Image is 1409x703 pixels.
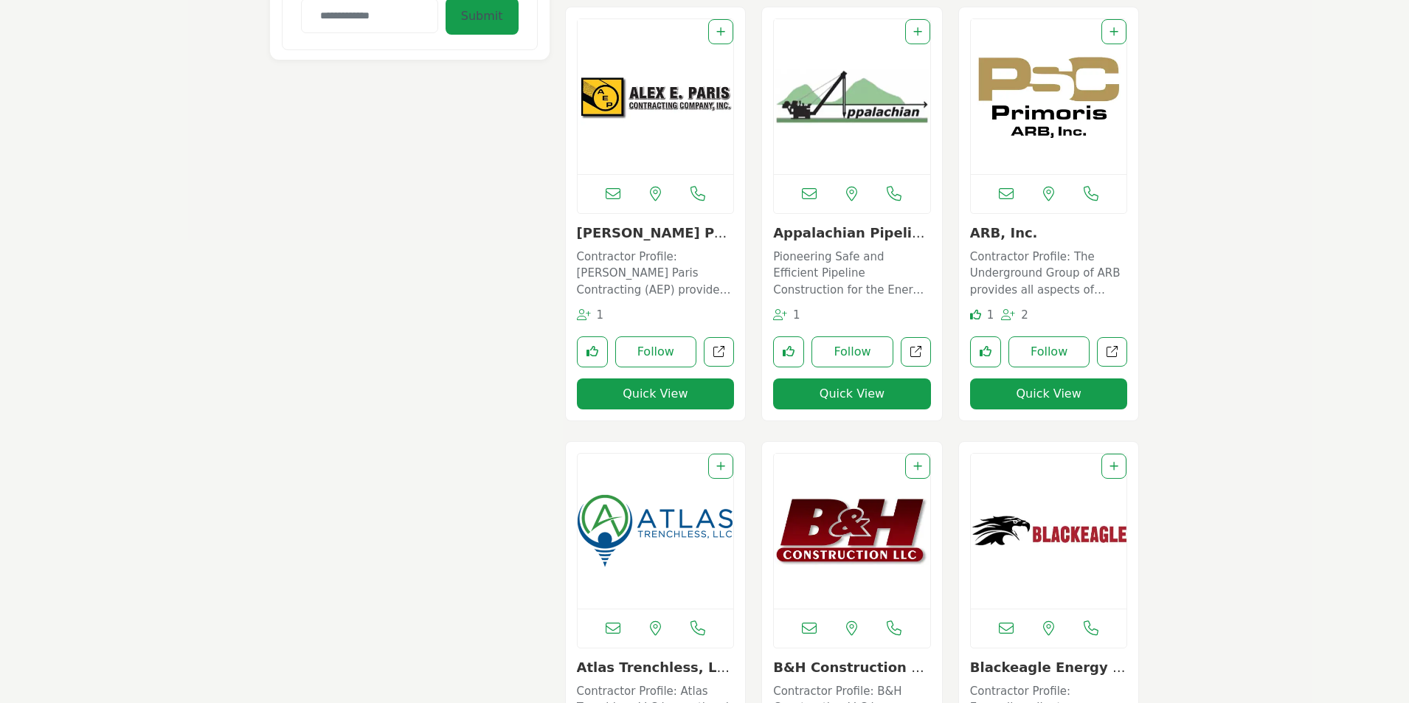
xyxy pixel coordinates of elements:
[773,307,800,324] div: Followers
[578,19,734,174] img: Alex E. Paris Contracting Co., Inc.
[577,336,608,367] button: Like listing
[1109,26,1118,38] a: Add To List
[971,19,1127,174] a: Open Listing in new tab
[774,454,930,609] img: B&H Construction LLC
[901,337,931,367] a: Open appalachian-pipeline-contractors-llp in new tab
[774,19,930,174] img: Appalachian Pipeline Contractors LLP
[577,378,735,409] button: Quick View
[773,249,931,299] p: Pioneering Safe and Efficient Pipeline Construction for the Energy Sector With a focus on safety,...
[577,659,735,676] h3: Atlas Trenchless, LLC
[970,378,1128,409] button: Quick View
[1109,460,1118,472] a: Add To List
[1008,336,1090,367] button: Follow
[970,659,1126,691] a: Blackeagle Energy Se...
[773,659,931,676] h3: B&H Construction LLC
[577,249,735,299] p: Contractor Profile: [PERSON_NAME] Paris Contracting (AEP) provides a comprehensive approach to ga...
[577,225,735,241] h3: Alex E. Paris Contracting Co., Inc.
[987,308,994,322] span: 1
[716,26,725,38] a: Add To List
[774,454,930,609] a: Open Listing in new tab
[773,659,928,691] a: B&H Construction LLC...
[774,19,930,174] a: Open Listing in new tab
[970,309,981,320] i: Like
[716,460,725,472] a: Add To List
[577,245,735,299] a: Contractor Profile: [PERSON_NAME] Paris Contracting (AEP) provides a comprehensive approach to ga...
[704,337,734,367] a: Open alex-e-paris-contracting-co-inc in new tab
[773,336,804,367] button: Like listing
[773,378,931,409] button: Quick View
[577,225,735,257] a: [PERSON_NAME] Paris Contra...
[970,245,1128,299] a: Contractor Profile: The Underground Group of ARB provides all aspects of construction services fo...
[970,659,1128,676] h3: Blackeagle Energy Services
[578,454,734,609] a: Open Listing in new tab
[970,249,1128,299] p: Contractor Profile: The Underground Group of ARB provides all aspects of construction services fo...
[970,225,1128,241] h3: ARB, Inc.
[596,308,603,322] span: 1
[773,225,924,257] a: Appalachian Pipeline...
[1021,308,1028,322] span: 2
[1001,307,1028,324] div: Followers
[577,659,730,691] a: Atlas Trenchless, LL...
[970,225,1038,240] a: ARB, Inc.
[913,26,922,38] a: Add To List
[578,19,734,174] a: Open Listing in new tab
[793,308,800,322] span: 1
[971,19,1127,174] img: ARB, Inc.
[971,454,1127,609] a: Open Listing in new tab
[971,454,1127,609] img: Blackeagle Energy Services
[811,336,893,367] button: Follow
[913,460,922,472] a: Add To List
[970,336,1001,367] button: Like listing
[773,245,931,299] a: Pioneering Safe and Efficient Pipeline Construction for the Energy Sector With a focus on safety,...
[773,225,931,241] h3: Appalachian Pipeline Contractors LLP
[577,307,604,324] div: Followers
[615,336,697,367] button: Follow
[578,454,734,609] img: Atlas Trenchless, LLC
[1097,337,1127,367] a: Open arb-inc in new tab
